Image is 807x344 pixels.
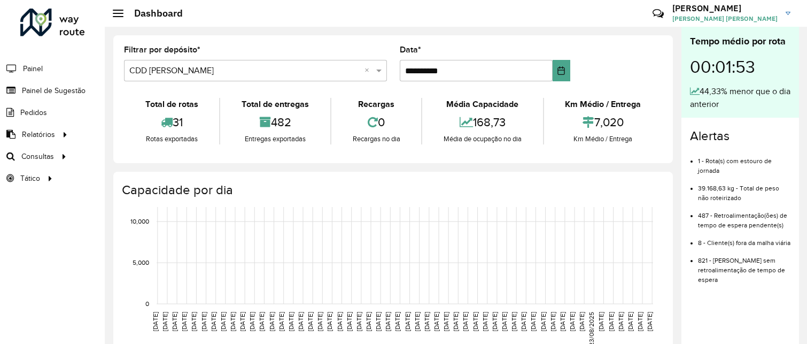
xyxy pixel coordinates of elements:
[326,312,333,331] text: [DATE]
[152,312,159,331] text: [DATE]
[637,312,643,331] text: [DATE]
[578,312,585,331] text: [DATE]
[346,312,353,331] text: [DATE]
[20,173,40,184] span: Tático
[549,312,556,331] text: [DATE]
[452,312,459,331] text: [DATE]
[569,312,576,331] text: [DATE]
[258,312,265,331] text: [DATE]
[355,312,362,331] text: [DATE]
[433,312,440,331] text: [DATE]
[145,300,149,307] text: 0
[123,7,183,19] h2: Dashboard
[200,312,207,331] text: [DATE]
[181,312,188,331] text: [DATE]
[127,98,216,111] div: Total de rotas
[220,312,227,331] text: [DATE]
[690,128,790,144] h4: Alertas
[122,182,662,198] h4: Capacidade por dia
[547,134,659,144] div: Km Médio / Entrega
[698,175,790,203] li: 39.168,63 kg - Total de peso não roteirizado
[23,63,43,74] span: Painel
[21,151,54,162] span: Consultas
[161,312,168,331] text: [DATE]
[690,34,790,49] div: Tempo médio por rota
[249,312,255,331] text: [DATE]
[223,111,327,134] div: 482
[334,98,418,111] div: Recargas
[617,312,624,331] text: [DATE]
[547,111,659,134] div: 7,020
[22,129,55,140] span: Relatórios
[239,312,246,331] text: [DATE]
[647,2,670,25] a: Contato Rápido
[394,312,401,331] text: [DATE]
[425,111,540,134] div: 168,73
[491,312,498,331] text: [DATE]
[404,312,411,331] text: [DATE]
[510,312,517,331] text: [DATE]
[423,312,430,331] text: [DATE]
[278,312,285,331] text: [DATE]
[698,203,790,230] li: 487 - Retroalimentação(ões) de tempo de espera pendente(s)
[608,312,615,331] text: [DATE]
[672,14,778,24] span: [PERSON_NAME] [PERSON_NAME]
[672,3,778,13] h3: [PERSON_NAME]
[559,312,566,331] text: [DATE]
[482,312,488,331] text: [DATE]
[530,312,537,331] text: [DATE]
[540,312,547,331] text: [DATE]
[690,85,790,111] div: 44,33% menor que o dia anterior
[501,312,508,331] text: [DATE]
[288,312,294,331] text: [DATE]
[297,312,304,331] text: [DATE]
[627,312,634,331] text: [DATE]
[307,312,314,331] text: [DATE]
[223,98,327,111] div: Total de entregas
[443,312,449,331] text: [DATE]
[334,134,418,144] div: Recargas no dia
[127,111,216,134] div: 31
[130,218,149,225] text: 10,000
[472,312,479,331] text: [DATE]
[425,98,540,111] div: Média Capacidade
[334,111,418,134] div: 0
[425,134,540,144] div: Média de ocupação no dia
[553,60,570,81] button: Choose Date
[520,312,527,331] text: [DATE]
[190,312,197,331] text: [DATE]
[400,43,421,56] label: Data
[127,134,216,144] div: Rotas exportadas
[547,98,659,111] div: Km Médio / Entrega
[384,312,391,331] text: [DATE]
[316,312,323,331] text: [DATE]
[171,312,178,331] text: [DATE]
[22,85,86,96] span: Painel de Sugestão
[698,148,790,175] li: 1 - Rota(s) com estouro de jornada
[223,134,327,144] div: Entregas exportadas
[646,312,653,331] text: [DATE]
[268,312,275,331] text: [DATE]
[20,107,47,118] span: Pedidos
[364,64,374,77] span: Clear all
[462,312,469,331] text: [DATE]
[365,312,372,331] text: [DATE]
[336,312,343,331] text: [DATE]
[124,43,200,56] label: Filtrar por depósito
[598,312,604,331] text: [DATE]
[698,248,790,285] li: 821 - [PERSON_NAME] sem retroalimentação de tempo de espera
[375,312,382,331] text: [DATE]
[414,312,421,331] text: [DATE]
[698,230,790,248] li: 8 - Cliente(s) fora da malha viária
[229,312,236,331] text: [DATE]
[133,259,149,266] text: 5,000
[690,49,790,85] div: 00:01:53
[210,312,217,331] text: [DATE]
